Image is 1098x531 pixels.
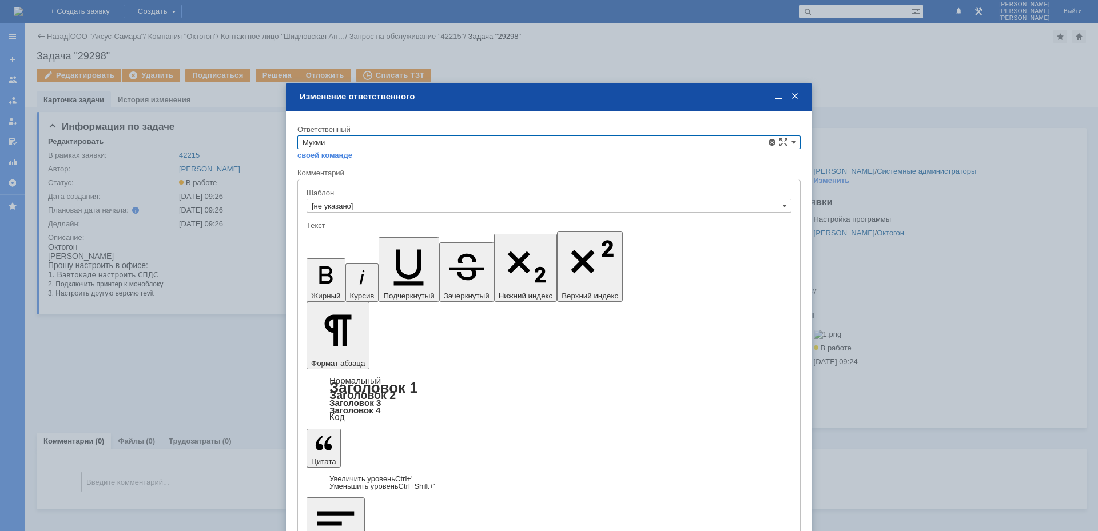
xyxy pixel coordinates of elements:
[383,292,434,300] span: Подчеркнутый
[329,405,380,415] a: Заголовок 4
[307,475,791,490] div: Цитата
[329,389,396,401] a: Заголовок 2
[311,292,341,300] span: Жирный
[307,377,791,421] div: Формат абзаца
[307,429,341,468] button: Цитата
[14,29,110,37] span: автокаде настроить СПДС
[557,231,623,302] button: Верхний индекс
[297,151,352,160] a: своей команде
[399,482,435,490] span: Ctrl+Shift+'
[297,168,801,179] div: Комментарий
[494,234,558,302] button: Нижний индекс
[789,91,801,102] span: Закрыть
[345,263,379,302] button: Курсив
[444,292,490,300] span: Зачеркнутый
[379,237,439,302] button: Подчеркнутый
[329,412,345,422] a: Код
[350,292,375,300] span: Курсив
[311,359,365,368] span: Формат абзаца
[307,189,789,197] div: Шаблон
[329,376,381,385] a: Нормальный
[779,138,788,147] span: Сложная форма
[439,242,494,302] button: Зачеркнутый
[767,138,777,147] span: Удалить
[13,26,109,34] span: автокаде настроить СПДС
[562,292,618,300] span: Верхний индекс
[329,379,418,396] a: Заголовок 1
[297,126,798,133] div: Ответственный
[300,91,801,102] div: Изменение ответственного
[329,398,381,408] a: Заголовок 3
[499,292,553,300] span: Нижний индекс
[773,91,785,102] span: Свернуть (Ctrl + M)
[329,474,412,483] a: Increase
[311,457,336,466] span: Цитата
[307,302,369,369] button: Формат абзаца
[307,222,789,229] div: Текст
[395,474,412,483] span: Ctrl+'
[329,482,435,490] a: Decrease
[307,258,345,302] button: Жирный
